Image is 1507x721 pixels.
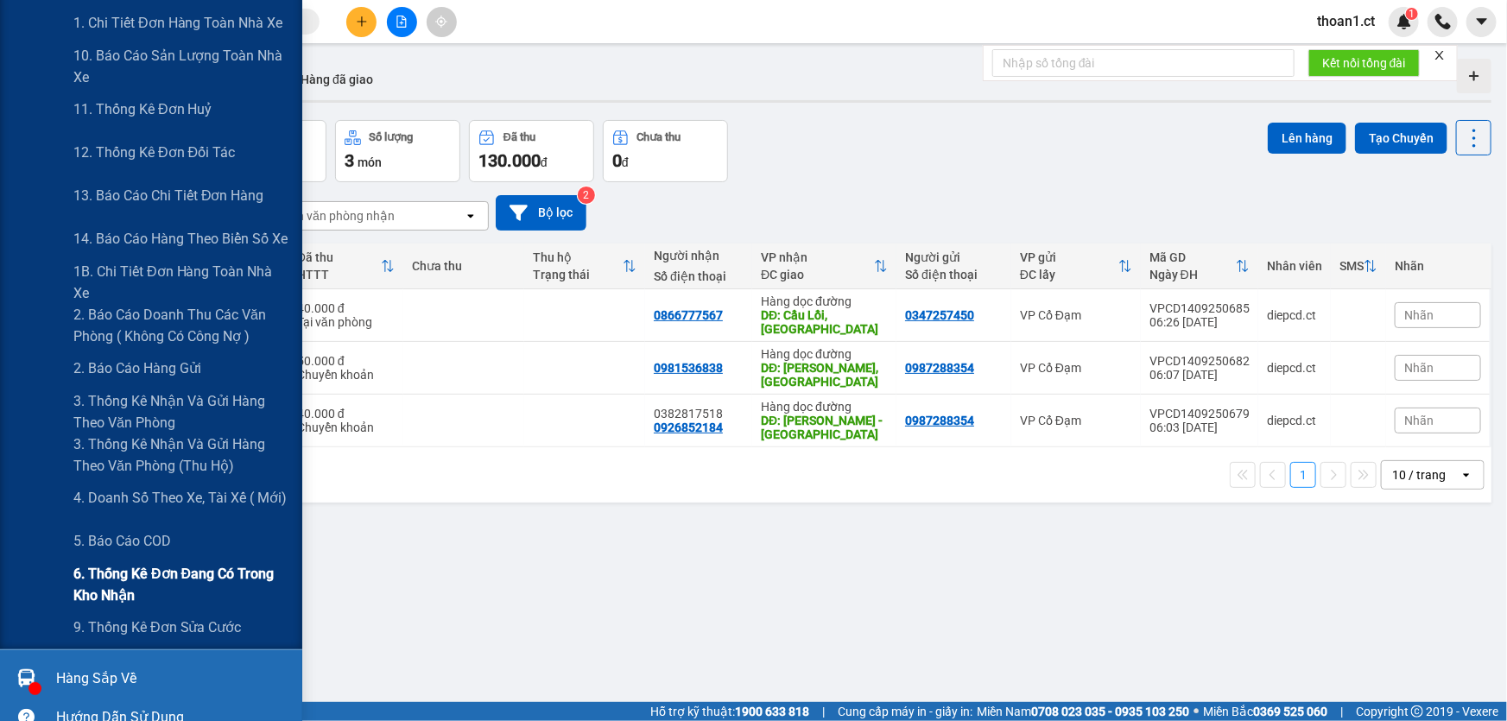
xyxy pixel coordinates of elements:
span: 0 [612,150,622,171]
button: aim [427,7,457,37]
span: caret-down [1474,14,1490,29]
div: 40.000 đ [297,407,395,421]
div: Người gửi [905,250,1003,264]
strong: 0369 525 060 [1253,705,1327,718]
span: 3. Thống kê nhận và gửi hàng theo văn phòng [73,390,289,433]
span: close [1434,49,1446,61]
div: diepcd.ct [1267,361,1322,375]
div: Tạo kho hàng mới [1457,59,1491,93]
img: phone-icon [1435,14,1451,29]
span: | [1340,702,1343,721]
span: Hỗ trợ kỹ thuật: [650,702,809,721]
span: Nhãn [1404,414,1434,427]
div: SMS [1339,259,1364,273]
span: 10. Báo cáo sản lượng toàn nhà xe [73,45,289,88]
input: Nhập số tổng đài [992,49,1295,77]
strong: 1900 633 818 [735,705,809,718]
span: 2. Báo cáo doanh thu các văn phòng ( không có công nợ ) [73,304,289,347]
div: Trạng thái [533,268,623,281]
span: plus [356,16,368,28]
button: file-add [387,7,417,37]
div: VP Cổ Đạm [1020,361,1132,375]
span: copyright [1411,705,1423,718]
span: đ [622,155,629,169]
th: Toggle SortBy [752,243,896,289]
div: Đã thu [503,131,535,143]
div: Người nhận [654,249,744,262]
div: DĐ: Cầu Lồi, Diễn Châu [761,308,888,336]
div: Tại văn phòng [297,315,395,329]
span: đ [541,155,548,169]
div: Thu hộ [533,250,623,264]
div: Chọn văn phòng nhận [275,207,395,225]
div: DĐ: Nghi Lộc - Nghệ An [761,414,888,441]
span: món [358,155,382,169]
span: Kết nối tổng đài [1322,54,1406,73]
span: 3. Thống kê nhận và gửi hàng theo văn phòng (thu hộ) [73,433,289,477]
svg: open [464,209,478,223]
div: Nhân viên [1267,259,1322,273]
div: VP Cổ Đạm [1020,414,1132,427]
div: DĐ: Liêm Tuyền, Hà Nam [761,361,888,389]
div: Nhãn [1395,259,1481,273]
span: 130.000 [478,150,541,171]
th: Toggle SortBy [1141,243,1258,289]
div: 40.000 đ [297,301,395,315]
button: Số lượng3món [335,120,460,182]
div: ĐC lấy [1020,268,1118,281]
span: thoan1.ct [1303,10,1389,32]
button: caret-down [1466,7,1497,37]
div: Đã thu [297,250,381,264]
div: Số điện thoại [654,269,744,283]
span: Miền Nam [977,702,1189,721]
button: Lên hàng [1268,123,1346,154]
sup: 1 [1406,8,1418,20]
span: 6. Thống kê đơn đang có trong kho nhận [73,563,289,606]
div: Hàng dọc đường [761,294,888,308]
button: Đã thu130.000đ [469,120,594,182]
button: Tạo Chuyến [1355,123,1447,154]
div: 06:07 [DATE] [1149,368,1250,382]
th: Toggle SortBy [524,243,645,289]
span: ⚪️ [1194,708,1199,715]
div: 0987288354 [905,361,974,375]
span: 3 [345,150,354,171]
strong: 0708 023 035 - 0935 103 250 [1031,705,1189,718]
span: 1. Chi tiết đơn hàng toàn nhà xe [73,12,283,34]
div: 0926852184 [654,421,723,434]
div: VPCD1409250679 [1149,407,1250,421]
div: diepcd.ct [1267,308,1322,322]
span: 5. Báo cáo COD [73,530,171,552]
span: 9. Thống kê đơn sửa cước [73,617,242,638]
span: Cung cấp máy in - giấy in: [838,702,972,721]
div: Số lượng [370,131,414,143]
span: 1 [1409,8,1415,20]
button: 1 [1290,462,1316,488]
div: 50.000 đ [297,354,395,368]
div: Chuyển khoản [297,368,395,382]
button: Kết nối tổng đài [1308,49,1420,77]
div: Chưa thu [637,131,681,143]
span: 12. Thống kê đơn đối tác [73,142,235,163]
span: file-add [396,16,408,28]
span: aim [435,16,447,28]
span: 4. Doanh số theo xe, tài xế ( mới) [73,487,287,509]
span: 2. Báo cáo hàng gửi [73,357,201,379]
div: VP gửi [1020,250,1118,264]
span: | [822,702,825,721]
button: Hàng đã giao [287,59,387,100]
span: 1B. Chi tiết đơn hàng toàn nhà xe [73,261,289,304]
sup: 2 [578,187,595,204]
div: 0382817518 [654,407,744,421]
span: Nhãn [1404,361,1434,375]
div: 10 / trang [1392,466,1446,484]
button: plus [346,7,377,37]
button: Chưa thu0đ [603,120,728,182]
div: 0347257450 [905,308,974,322]
div: VPCD1409250685 [1149,301,1250,315]
div: 06:03 [DATE] [1149,421,1250,434]
img: warehouse-icon [17,669,35,687]
th: Toggle SortBy [288,243,403,289]
div: Hàng dọc đường [761,400,888,414]
span: Miền Bắc [1203,702,1327,721]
